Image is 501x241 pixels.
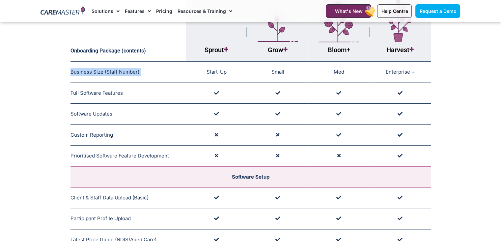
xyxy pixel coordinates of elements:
[186,62,247,83] td: Start-Up
[70,104,186,125] td: Software Updates
[70,146,186,167] td: Prioritised Software Feature Development
[409,45,414,54] span: +
[308,62,370,83] td: Med
[247,62,308,83] td: Small
[70,124,186,146] td: Custom Reporting
[370,62,431,83] td: Enterprise +
[70,187,186,208] td: Client & Staff Data Upload (Basic)
[328,46,350,54] span: Bloom
[335,8,362,14] span: What's New
[386,46,414,54] span: Harvest
[224,45,228,54] span: +
[319,2,359,43] img: Layer_1-4-1.svg
[232,174,269,180] span: Software Setup
[283,45,288,54] span: +
[70,69,139,75] span: Business Size (Staff Number)
[415,4,460,18] a: Request a Demo
[419,8,456,14] span: Request a Demo
[381,8,408,14] span: Help Centre
[377,4,412,18] a: Help Centre
[268,46,288,54] span: Grow
[258,14,298,42] img: Layer_1-5.svg
[205,46,228,54] span: Sprout
[70,90,123,96] span: Full Software Features
[347,46,350,54] span: +
[41,6,85,16] img: CareMaster Logo
[70,208,186,229] td: Participant Profile Upload
[326,4,371,18] a: What's New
